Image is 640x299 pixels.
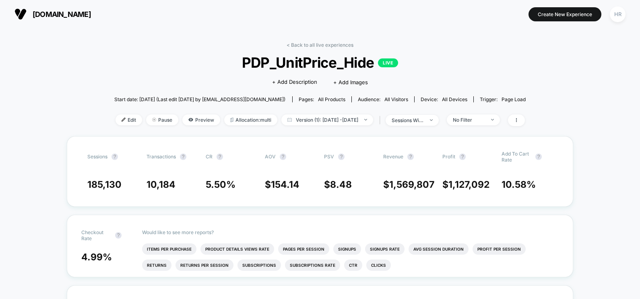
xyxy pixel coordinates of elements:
span: $ [383,179,434,190]
span: $ [324,179,352,190]
span: all products [318,96,345,102]
li: Returns Per Session [175,260,233,271]
li: Signups Rate [365,243,405,255]
img: end [430,119,433,121]
div: HR [610,6,626,22]
img: end [364,119,367,120]
a: < Back to all live experiences [287,42,353,48]
button: ? [459,154,466,160]
button: ? [535,154,542,160]
div: Audience: [358,96,408,102]
li: Pages Per Session [278,243,329,255]
span: 4.99 % [81,251,112,263]
div: Trigger: [480,96,526,102]
span: $ [442,179,489,190]
span: Device: [414,96,473,102]
li: Avg Session Duration [409,243,469,255]
img: Visually logo [14,8,27,20]
button: ? [338,154,345,160]
span: $ [265,179,299,190]
li: Subscriptions Rate [285,260,340,271]
span: 1,569,807 [389,179,434,190]
button: HR [607,6,628,23]
span: Version (1): [DATE] - [DATE] [281,114,373,125]
span: Revenue [383,154,403,160]
span: Transactions [147,154,176,160]
span: 5.50 % [206,179,235,190]
button: ? [180,154,186,160]
li: Items Per Purchase [142,243,196,255]
span: + Add Images [333,79,368,85]
button: ? [280,154,286,160]
button: ? [111,154,118,160]
span: 1,127,092 [448,179,489,190]
li: Subscriptions [237,260,281,271]
div: Pages: [299,96,345,102]
span: Allocation: multi [224,114,277,125]
span: [DOMAIN_NAME] [33,10,91,19]
button: ? [217,154,223,160]
span: 154.14 [271,179,299,190]
li: Returns [142,260,171,271]
span: 8.48 [330,179,352,190]
button: [DOMAIN_NAME] [12,8,93,21]
img: rebalance [230,118,233,122]
img: end [152,118,156,122]
li: Profit Per Session [473,243,526,255]
div: sessions with impression [392,117,424,123]
span: PDP_UnitPrice_Hide [135,54,505,71]
li: Product Details Views Rate [200,243,274,255]
span: 10,184 [147,179,175,190]
li: Ctr [344,260,362,271]
span: AOV [265,154,276,160]
span: 185,130 [87,179,122,190]
span: + Add Description [272,78,317,86]
p: Would like to see more reports? [142,229,559,235]
button: Create New Experience [529,7,601,21]
div: No Filter [453,117,485,123]
li: Signups [333,243,361,255]
span: Page Load [502,96,526,102]
span: Add To Cart Rate [502,151,531,163]
span: all devices [442,96,467,102]
span: Profit [442,154,455,160]
span: Pause [146,114,178,125]
button: ? [115,232,122,239]
span: 10.58 % [502,179,536,190]
span: | [377,114,386,126]
span: All Visitors [384,96,408,102]
span: Start date: [DATE] (Last edit [DATE] by [EMAIL_ADDRESS][DOMAIN_NAME]) [114,96,285,102]
img: end [491,119,494,120]
span: PSV [324,154,334,160]
img: calendar [287,118,292,122]
span: Edit [116,114,142,125]
p: LIVE [378,58,398,67]
span: Checkout Rate [81,229,111,241]
li: Clicks [366,260,391,271]
span: CR [206,154,213,160]
span: Sessions [87,154,107,160]
span: Preview [182,114,220,125]
button: ? [407,154,414,160]
img: edit [122,118,126,122]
